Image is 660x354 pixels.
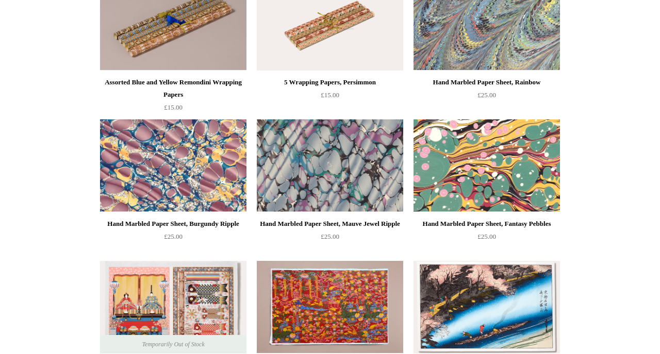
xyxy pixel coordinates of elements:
[321,91,339,99] span: £15.00
[100,218,246,260] a: Hand Marbled Paper Sheet, Burgundy Ripple £25.00
[416,76,557,88] div: Hand Marbled Paper Sheet, Rainbow
[259,76,401,88] div: 5 Wrapping Papers, Persimmon
[414,76,560,118] a: Hand Marbled Paper Sheet, Rainbow £25.00
[100,261,246,353] a: Full-Panel Chiyogami Silk Screen Print, Hina Doll§ Full-Panel Chiyogami Silk Screen Print, Hina D...
[257,119,403,212] img: Hand Marbled Paper Sheet, Mauve Jewel Ripple
[414,119,560,212] img: Hand Marbled Paper Sheet, Fantasy Pebbles
[259,218,401,230] div: Hand Marbled Paper Sheet, Mauve Jewel Ripple
[321,233,339,240] span: £25.00
[416,218,557,230] div: Hand Marbled Paper Sheet, Fantasy Pebbles
[164,103,183,111] span: £15.00
[414,119,560,212] a: Hand Marbled Paper Sheet, Fantasy Pebbles Hand Marbled Paper Sheet, Fantasy Pebbles
[257,261,403,353] a: Full-Panel Chiyogami Silk Screen Print, Red Islands Full-Panel Chiyogami Silk Screen Print, Red I...
[100,119,246,212] img: Hand Marbled Paper Sheet, Burgundy Ripple
[131,335,214,353] span: Temporarily Out of Stock
[414,218,560,260] a: Hand Marbled Paper Sheet, Fantasy Pebbles £25.00
[164,233,183,240] span: £25.00
[103,218,244,230] div: Hand Marbled Paper Sheet, Burgundy Ripple
[100,119,246,212] a: Hand Marbled Paper Sheet, Burgundy Ripple Hand Marbled Paper Sheet, Burgundy Ripple
[257,76,403,118] a: 5 Wrapping Papers, Persimmon £15.00
[103,76,244,101] div: Assorted Blue and Yellow Remondini Wrapping Papers
[477,91,496,99] span: £25.00
[257,261,403,353] img: Full-Panel Chiyogami Silk Screen Print, Red Islands
[257,218,403,260] a: Hand Marbled Paper Sheet, Mauve Jewel Ripple £25.00
[477,233,496,240] span: £25.00
[100,261,246,353] img: Full-Panel Chiyogami Silk Screen Print, Hina Doll§
[414,261,560,353] a: Full-Panel Chiyogami Silk Screen Print, Hiroshige Seasons Spring Full-Panel Chiyogami Silk Screen...
[100,76,246,118] a: Assorted Blue and Yellow Remondini Wrapping Papers £15.00
[257,119,403,212] a: Hand Marbled Paper Sheet, Mauve Jewel Ripple Hand Marbled Paper Sheet, Mauve Jewel Ripple
[414,261,560,353] img: Full-Panel Chiyogami Silk Screen Print, Hiroshige Seasons Spring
